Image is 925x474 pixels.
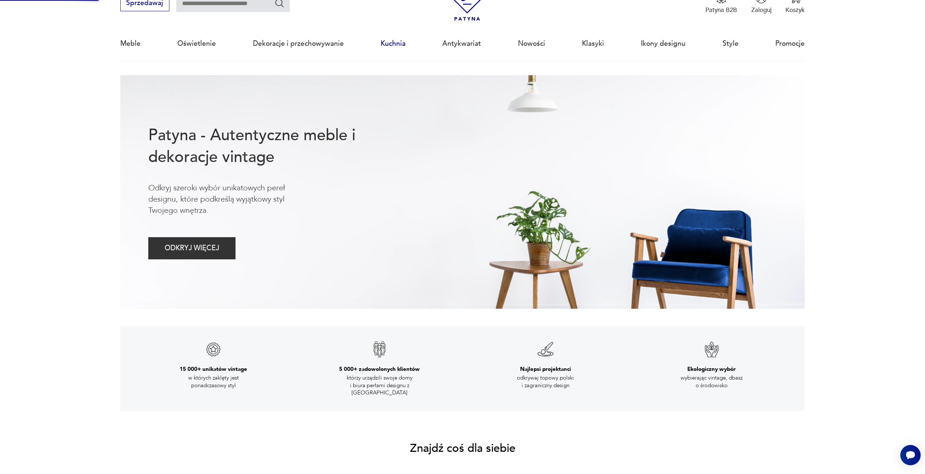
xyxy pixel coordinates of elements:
[705,6,737,14] p: Patyna B2B
[687,365,736,373] h3: Ekologiczny wybór
[672,374,752,389] p: wybierając vintage, dbasz o środowisko
[506,374,586,389] p: odkrywaj topowy polski i zagraniczny design
[751,6,772,14] p: Zaloguj
[582,27,604,60] a: Klasyki
[775,27,805,60] a: Promocje
[703,341,720,358] img: Znak gwarancji jakości
[381,27,406,60] a: Kuchnia
[148,125,384,168] h1: Patyna - Autentyczne meble i dekoracje vintage
[785,6,805,14] p: Koszyk
[253,27,344,60] a: Dekoracje i przechowywanie
[148,237,236,259] button: ODKRYJ WIĘCEJ
[205,341,222,358] img: Znak gwarancji jakości
[339,374,419,396] p: którzy urządzili swoje domy i biura perłami designu z [GEOGRAPHIC_DATA]
[120,27,141,60] a: Meble
[148,182,314,216] p: Odkryj szeroki wybór unikatowych pereł designu, które podkreślą wyjątkowy styl Twojego wnętrza.
[339,365,420,373] h3: 5 000+ zadowolonych klientów
[900,445,921,465] iframe: Smartsupp widget button
[177,27,216,60] a: Oświetlenie
[537,341,554,358] img: Znak gwarancji jakości
[410,443,515,454] h2: Znajdź coś dla siebie
[723,27,739,60] a: Style
[371,341,388,358] img: Znak gwarancji jakości
[641,27,685,60] a: Ikony designu
[442,27,481,60] a: Antykwariat
[180,365,247,373] h3: 15 000+ unikatów vintage
[173,374,253,389] p: w których zaklęty jest ponadczasowy styl
[518,27,545,60] a: Nowości
[120,1,169,7] a: Sprzedawaj
[520,365,571,373] h3: Najlepsi projektanci
[148,246,236,252] a: ODKRYJ WIĘCEJ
